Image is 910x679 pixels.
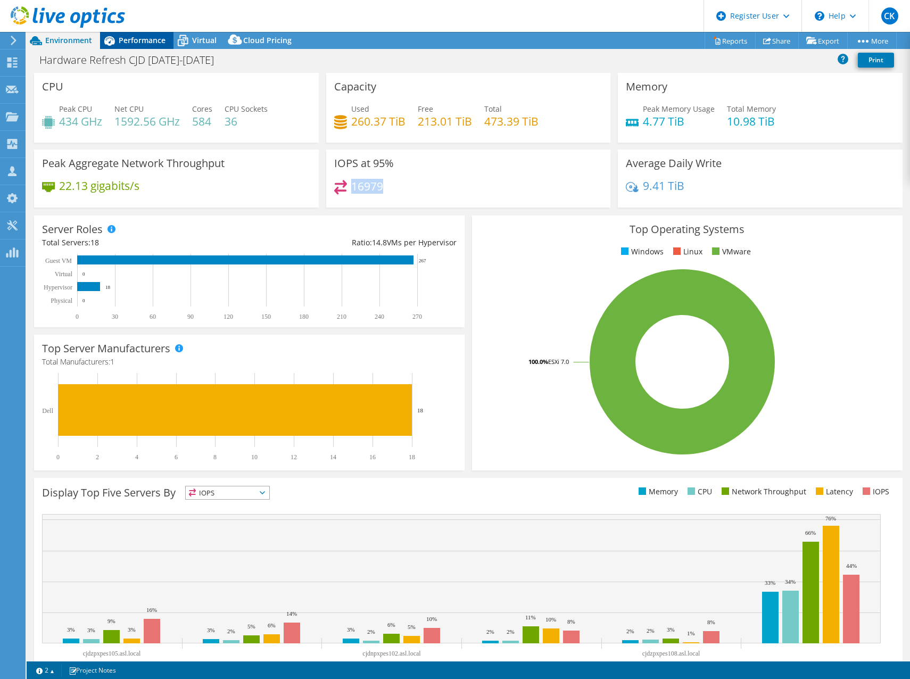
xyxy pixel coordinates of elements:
[755,32,799,49] a: Share
[76,313,79,320] text: 0
[626,628,634,634] text: 2%
[42,81,63,93] h3: CPU
[671,246,702,258] li: Linux
[858,53,894,68] a: Print
[626,81,667,93] h3: Memory
[719,486,806,498] li: Network Throughput
[42,223,103,235] h3: Server Roles
[417,407,424,413] text: 18
[567,618,575,625] text: 8%
[351,104,369,114] span: Used
[351,115,406,127] h4: 260.37 TiB
[119,35,166,45] span: Performance
[815,11,824,21] svg: \n
[135,453,138,461] text: 4
[112,313,118,320] text: 30
[207,627,215,633] text: 3%
[525,614,536,620] text: 11%
[82,298,85,303] text: 0
[222,661,281,668] text: cjdnpxpes101.asl.local
[42,237,249,249] div: Total Servers:
[55,270,73,278] text: Virtual
[42,356,457,368] h4: Total Manufacturers:
[426,616,437,622] text: 10%
[146,607,157,613] text: 16%
[484,104,502,114] span: Total
[548,358,569,366] tspan: ESXi 7.0
[90,237,99,247] span: 18
[225,115,268,127] h4: 36
[486,628,494,635] text: 2%
[825,515,836,521] text: 76%
[105,285,111,290] text: 18
[636,486,678,498] li: Memory
[224,313,233,320] text: 120
[408,624,416,630] text: 5%
[67,626,75,633] text: 3%
[59,180,139,192] h4: 22.13 gigabits/s
[387,622,395,628] text: 6%
[727,115,776,127] h4: 10.98 TiB
[618,246,664,258] li: Windows
[82,271,85,277] text: 0
[419,258,426,263] text: 267
[243,35,292,45] span: Cloud Pricing
[42,407,53,415] text: Dell
[367,628,375,635] text: 2%
[507,628,515,635] text: 2%
[187,313,194,320] text: 90
[709,246,751,258] li: VMware
[330,453,336,461] text: 14
[29,664,62,677] a: 2
[351,180,383,192] h4: 16979
[227,628,235,634] text: 2%
[667,626,675,633] text: 3%
[362,650,421,657] text: cjdnpxpes102.asl.local
[45,35,92,45] span: Environment
[291,453,297,461] text: 12
[299,313,309,320] text: 180
[626,158,722,169] h3: Average Daily Write
[186,486,269,499] span: IOPS
[42,158,225,169] h3: Peak Aggregate Network Throughput
[785,578,796,585] text: 34%
[83,650,141,657] text: cjdzpxpes105.asl.local
[484,115,539,127] h4: 473.39 TiB
[56,453,60,461] text: 0
[643,115,715,127] h4: 4.77 TiB
[409,453,415,461] text: 18
[727,104,776,114] span: Total Memory
[647,627,655,634] text: 2%
[87,627,95,633] text: 3%
[813,486,853,498] li: Latency
[61,664,123,677] a: Project Notes
[545,616,556,623] text: 10%
[347,626,355,633] text: 3%
[412,313,422,320] text: 270
[150,313,156,320] text: 60
[705,32,756,49] a: Reports
[765,579,775,586] text: 33%
[59,115,102,127] h4: 434 GHz
[249,237,456,249] div: Ratio: VMs per Hypervisor
[42,343,170,354] h3: Top Server Manufacturers
[847,32,897,49] a: More
[114,115,180,127] h4: 1592.56 GHz
[798,32,848,49] a: Export
[528,358,548,366] tspan: 100.0%
[261,313,271,320] text: 150
[107,618,115,624] text: 9%
[687,630,695,636] text: 1%
[643,104,715,114] span: Peak Memory Usage
[45,257,72,264] text: Guest VM
[643,180,684,192] h4: 9.41 TiB
[128,626,136,633] text: 3%
[192,35,217,45] span: Virtual
[418,104,433,114] span: Free
[192,115,212,127] h4: 584
[51,297,72,304] text: Physical
[502,661,560,668] text: cjdnpxpes103.asl.local
[418,115,472,127] h4: 213.01 TiB
[286,610,297,617] text: 14%
[225,104,268,114] span: CPU Sockets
